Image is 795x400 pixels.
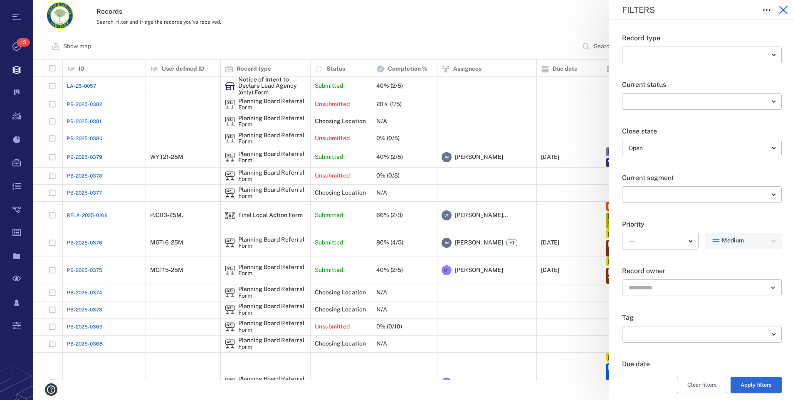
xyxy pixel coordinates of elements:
span: Help [19,6,36,13]
p: Current segment [622,173,782,183]
p: Due date [622,359,782,369]
p: Tag [622,313,782,323]
p: Current status [622,80,782,90]
p: Record owner [622,266,782,276]
button: Toggle to Edit Boxes [758,2,775,18]
button: Close [775,2,792,18]
span: Medium [722,237,744,245]
p: Record type [622,33,782,43]
span: 13 [17,38,30,47]
p: Priority [622,220,782,230]
div: Open [629,143,768,153]
p: Close state [622,126,782,136]
button: Apply filters [731,377,782,393]
div: — [629,237,685,246]
button: Clear filters [677,377,727,393]
button: Open [767,282,779,294]
div: Filters [622,6,752,14]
